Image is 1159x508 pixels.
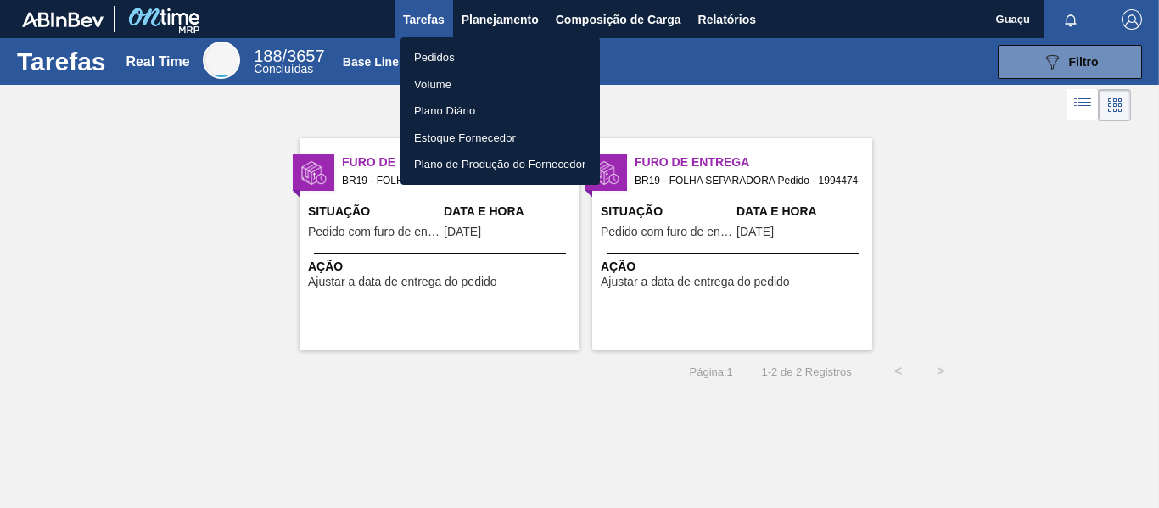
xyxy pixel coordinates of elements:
[400,98,600,125] a: Plano Diário
[400,71,600,98] a: Volume
[400,44,600,71] a: Pedidos
[400,125,600,152] a: Estoque Fornecedor
[400,151,600,178] a: Plano de Produção do Fornecedor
